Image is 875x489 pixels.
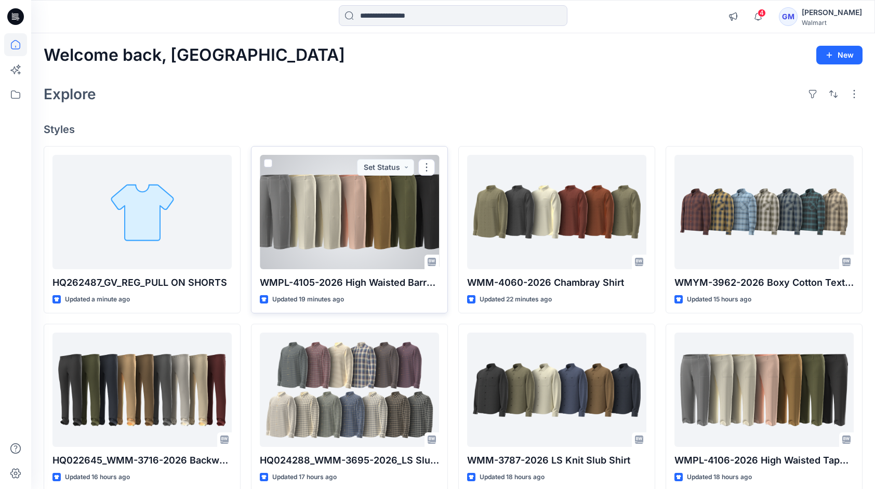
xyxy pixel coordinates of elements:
[52,333,232,447] a: HQ022645_WMM-3716-2026 Backwall Chino
[65,472,130,483] p: Updated 16 hours ago
[480,472,545,483] p: Updated 18 hours ago
[687,294,751,305] p: Updated 15 hours ago
[65,294,130,305] p: Updated a minute ago
[260,333,439,447] a: HQ024288_WMM-3695-2026_LS Slub Twill Shirt_
[674,275,854,290] p: WMYM-3962-2026 Boxy Cotton Texture Flannel
[44,86,96,102] h2: Explore
[802,19,862,27] div: Walmart
[52,155,232,269] a: HQ262487_GV_REG_PULL ON SHORTS
[674,333,854,447] a: WMPL-4106-2026 High Waisted Tapered Crop 26 Inch
[816,46,863,64] button: New
[467,453,646,468] p: WMM-3787-2026 LS Knit Slub Shirt
[44,46,345,65] h2: Welcome back, [GEOGRAPHIC_DATA]
[260,453,439,468] p: HQ024288_WMM-3695-2026_LS Slub Twill Shirt_
[44,123,863,136] h4: Styles
[467,275,646,290] p: WMM-4060-2026 Chambray Shirt
[272,472,337,483] p: Updated 17 hours ago
[674,453,854,468] p: WMPL-4106-2026 High Waisted Tapered Crop 26 Inch
[802,6,862,19] div: [PERSON_NAME]
[779,7,798,26] div: GM
[272,294,344,305] p: Updated 19 minutes ago
[52,275,232,290] p: HQ262487_GV_REG_PULL ON SHORTS
[687,472,752,483] p: Updated 18 hours ago
[52,453,232,468] p: HQ022645_WMM-3716-2026 Backwall Chino
[758,9,766,17] span: 4
[480,294,552,305] p: Updated 22 minutes ago
[674,155,854,269] a: WMYM-3962-2026 Boxy Cotton Texture Flannel
[467,333,646,447] a: WMM-3787-2026 LS Knit Slub Shirt
[467,155,646,269] a: WMM-4060-2026 Chambray Shirt
[260,155,439,269] a: WMPL-4105-2026 High Waisted Barrel Leg
[260,275,439,290] p: WMPL-4105-2026 High Waisted Barrel Leg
